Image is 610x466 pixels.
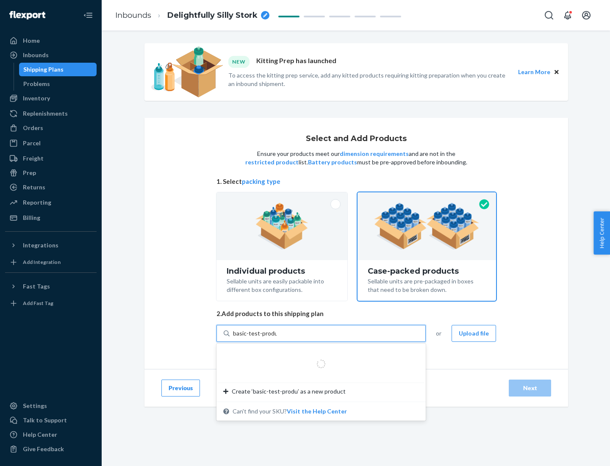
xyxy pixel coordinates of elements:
[23,241,58,250] div: Integrations
[233,407,347,416] span: Can't find your SKU?
[452,325,496,342] button: Upload file
[216,177,496,186] span: 1. Select
[228,56,250,67] div: NEW
[9,11,45,19] img: Flexport logo
[5,180,97,194] a: Returns
[5,442,97,456] button: Give Feedback
[5,297,97,310] a: Add Fast Tag
[255,203,308,250] img: individual-pack.facf35554cb0f1810c75b2bd6df2d64e.png
[368,267,486,275] div: Case-packed products
[23,282,50,291] div: Fast Tags
[5,121,97,135] a: Orders
[23,51,49,59] div: Inbounds
[306,135,407,143] h1: Select and Add Products
[256,56,336,67] p: Kitting Prep has launched
[5,196,97,209] a: Reporting
[23,416,67,424] div: Talk to Support
[308,158,357,166] button: Battery products
[233,329,277,338] input: Create ‘basic-test-produ’ as a new productCan't find your SKU?Visit the Help Center
[436,329,441,338] span: or
[23,124,43,132] div: Orders
[5,428,97,441] a: Help Center
[23,214,40,222] div: Billing
[227,275,337,294] div: Sellable units are easily packable into different box configurations.
[287,407,347,416] button: Create ‘basic-test-produ’ as a new productCan't find your SKU?
[5,107,97,120] a: Replenishments
[23,402,47,410] div: Settings
[23,36,40,45] div: Home
[559,7,576,24] button: Open notifications
[232,387,346,396] span: Create ‘basic-test-produ’ as a new product
[23,94,50,103] div: Inventory
[242,177,280,186] button: packing type
[19,63,97,76] a: Shipping Plans
[552,67,561,77] button: Close
[23,154,44,163] div: Freight
[23,430,57,439] div: Help Center
[5,399,97,413] a: Settings
[368,275,486,294] div: Sellable units are pre-packaged in boxes that need to be broken down.
[227,267,337,275] div: Individual products
[5,136,97,150] a: Parcel
[115,11,151,20] a: Inbounds
[23,139,41,147] div: Parcel
[108,3,276,28] ol: breadcrumbs
[340,150,409,158] button: dimension requirements
[5,413,97,427] a: Talk to Support
[593,211,610,255] button: Help Center
[167,10,258,21] span: Delightfully Silly Stork
[518,67,550,77] button: Learn More
[23,300,53,307] div: Add Fast Tag
[5,152,97,165] a: Freight
[23,65,64,74] div: Shipping Plans
[23,80,50,88] div: Problems
[23,258,61,266] div: Add Integration
[5,34,97,47] a: Home
[516,384,544,392] div: Next
[244,150,468,166] p: Ensure your products meet our and are not in the list. must be pre-approved before inbounding.
[23,183,45,191] div: Returns
[23,109,68,118] div: Replenishments
[19,77,97,91] a: Problems
[23,198,51,207] div: Reporting
[541,7,557,24] button: Open Search Box
[80,7,97,24] button: Close Navigation
[23,445,64,453] div: Give Feedback
[509,380,551,397] button: Next
[5,211,97,225] a: Billing
[228,71,510,88] p: To access the kitting prep service, add any kitted products requiring kitting preparation when yo...
[5,255,97,269] a: Add Integration
[5,239,97,252] button: Integrations
[5,92,97,105] a: Inventory
[5,280,97,293] button: Fast Tags
[23,169,36,177] div: Prep
[5,166,97,180] a: Prep
[578,7,595,24] button: Open account menu
[161,380,200,397] button: Previous
[374,203,480,250] img: case-pack.59cecea509d18c883b923b81aeac6d0b.png
[216,309,496,318] span: 2. Add products to this shipping plan
[5,48,97,62] a: Inbounds
[245,158,299,166] button: restricted product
